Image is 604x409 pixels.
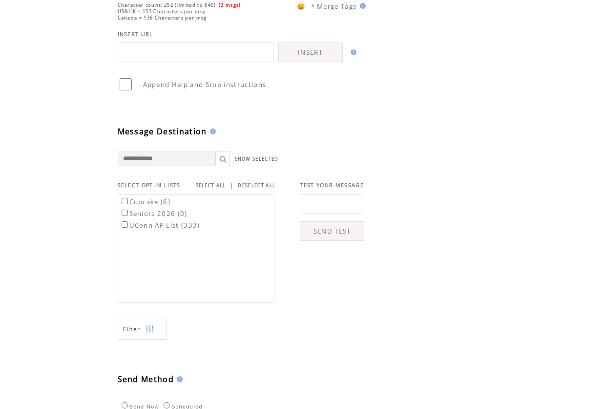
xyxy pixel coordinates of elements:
input: Cupcake (6) [122,198,128,204]
span: SELECT OPT-IN LISTS [118,182,181,189]
img: help.gif [357,3,366,9]
input: UConn AP List (333) [122,221,128,228]
label: UConn AP List (333) [120,221,200,230]
span: 😀 [297,2,306,11]
input: Send Now [122,402,128,409]
span: (2 msgs) [219,2,241,8]
img: help.gif [174,376,183,382]
img: filters.png [146,318,154,340]
input: Seniors 2026 (0) [122,210,128,216]
span: Send Method [118,374,174,385]
img: help.gif [348,49,356,55]
span: * Merge Tags [311,2,357,11]
a: Filter [118,318,167,340]
span: TEST YOUR MESSAGE [300,182,364,189]
span: Character count: 252 (limited to 640) [118,2,216,8]
span: Append Help and Stop instructions [143,80,267,89]
span: Canada = 136 Characters per msg [118,15,207,21]
span: | [230,181,234,190]
span: Message Destination [118,126,207,137]
span: INSERT URL [118,31,153,38]
input: Scheduled [164,402,170,409]
a: SEND TEST [300,221,364,241]
img: help.gif [207,129,216,134]
span: Show filters [123,325,141,333]
a: DESELECT ALL [238,182,275,189]
a: INSERT [278,43,343,62]
a: SHOW SELECTED [235,156,279,162]
a: SELECT ALL [196,182,226,189]
span: US&UK = 153 Characters per msg [118,8,206,15]
label: Seniors 2026 (0) [120,209,187,218]
label: Cupcake (6) [120,197,171,206]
